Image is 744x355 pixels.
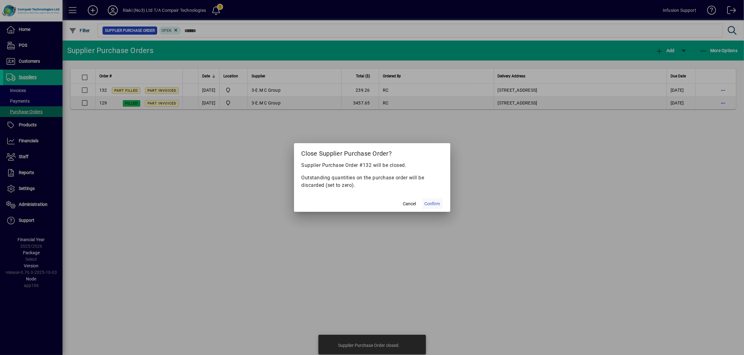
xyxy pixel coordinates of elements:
[403,201,416,207] span: Cancel
[400,198,420,209] button: Cancel
[425,201,440,207] span: Confirm
[422,198,443,209] button: Confirm
[302,162,443,169] p: Supplier Purchase Order #132 will be closed.
[294,143,450,161] h2: Close Supplier Purchase Order?
[302,174,443,189] p: Outstanding quantities on the purchase order will be discarded (set to zero).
